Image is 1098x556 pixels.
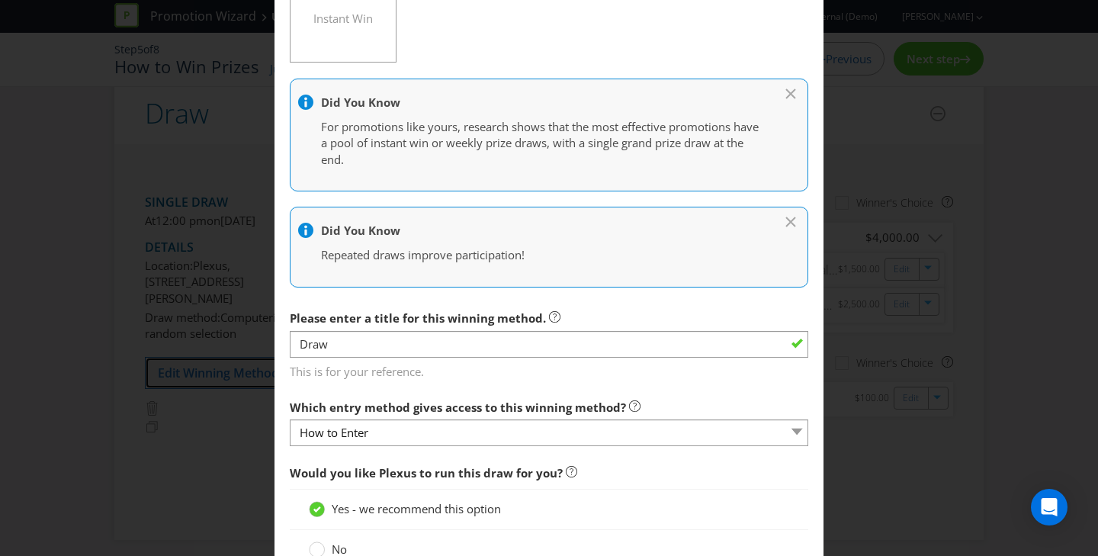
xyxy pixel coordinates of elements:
span: This is for your reference. [290,358,808,381]
span: Instant Win [313,11,373,26]
span: Please enter a title for this winning method. [290,310,546,326]
span: Would you like Plexus to run this draw for you? [290,465,563,480]
span: Which entry method gives access to this winning method? [290,400,626,415]
p: For promotions like yours, research shows that the most effective promotions have a pool of insta... [321,119,762,168]
div: Open Intercom Messenger [1031,489,1067,525]
span: Yes - we recommend this option [332,501,501,516]
p: Repeated draws improve participation! [321,247,762,263]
